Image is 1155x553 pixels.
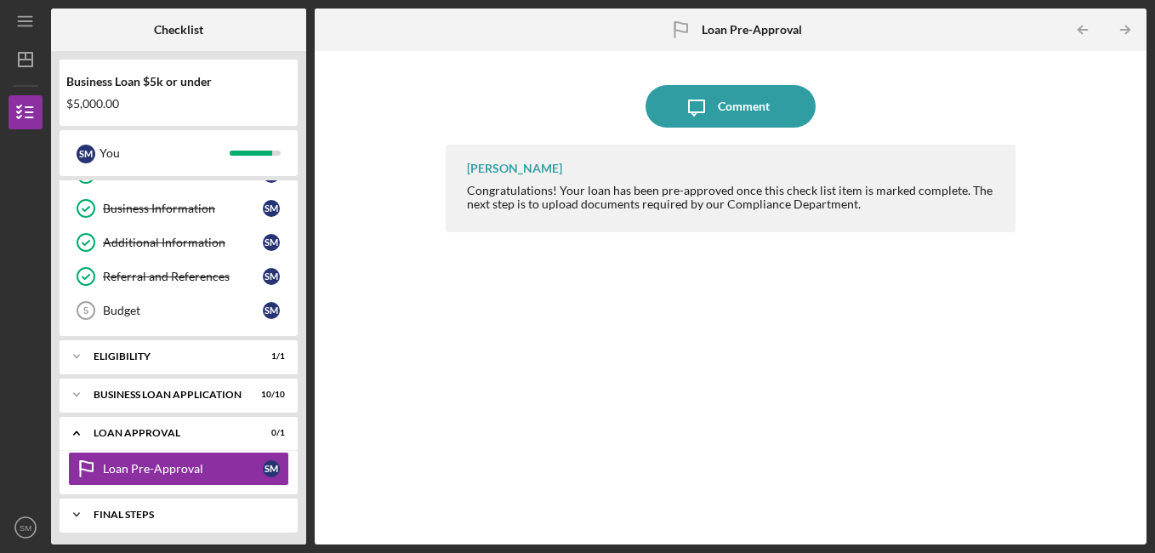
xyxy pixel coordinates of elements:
tspan: 5 [83,305,88,316]
div: 0 / 1 [254,428,285,438]
button: Comment [646,85,816,128]
div: Loan Approval [94,428,242,438]
div: S M [263,234,280,251]
b: Checklist [154,23,203,37]
a: Loan Pre-ApprovalSM [68,452,289,486]
div: 10 / 10 [254,390,285,400]
div: S M [263,460,280,477]
div: Comment [718,85,770,128]
div: S M [263,268,280,285]
div: S M [263,302,280,319]
div: You [100,139,230,168]
a: Additional InformationSM [68,225,289,259]
div: 1 / 1 [254,351,285,362]
div: Budget [103,304,263,317]
button: SM [9,510,43,544]
a: 5BudgetSM [68,294,289,328]
div: S M [77,145,95,163]
a: Referral and ReferencesSM [68,259,289,294]
a: Business InformationSM [68,191,289,225]
div: Eligibility [94,351,242,362]
div: BUSINESS LOAN APPLICATION [94,390,242,400]
text: SM [20,523,31,533]
div: Congratulations! Your loan has been pre-approved once this check list item is marked complete. Th... [467,184,999,211]
div: Additional Information [103,236,263,249]
div: Business Information [103,202,263,215]
div: Referral and References [103,270,263,283]
div: S M [263,200,280,217]
div: Loan Pre-Approval [103,462,263,476]
div: Business Loan $5k or under [66,75,291,88]
div: [PERSON_NAME] [467,162,562,175]
div: Final Steps [94,510,276,520]
div: $5,000.00 [66,97,291,111]
b: Loan Pre-Approval [702,23,802,37]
